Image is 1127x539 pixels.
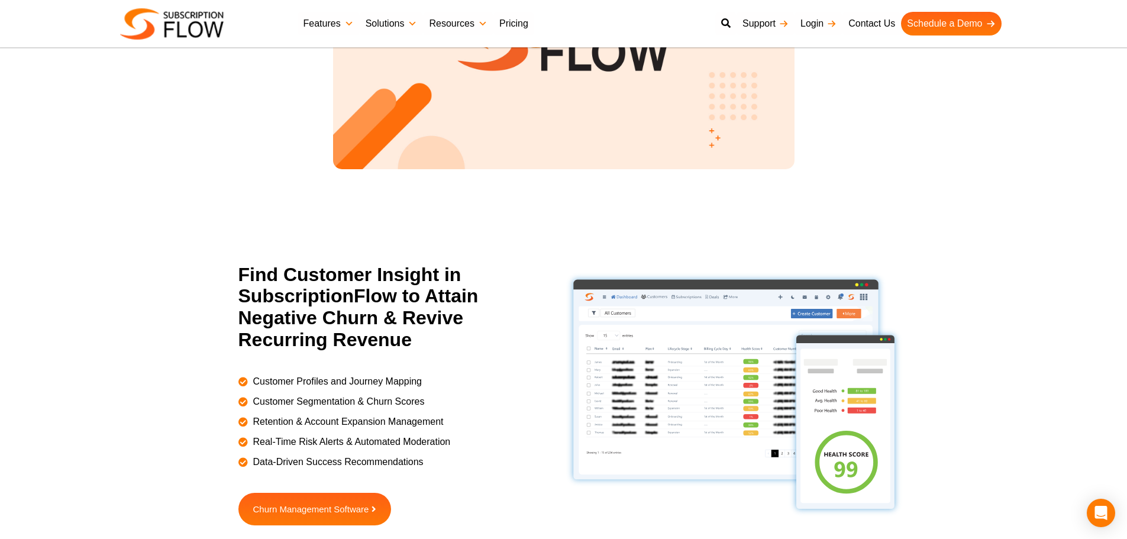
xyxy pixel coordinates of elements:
[250,435,451,449] span: Real-Time Risk Alerts & Automated Moderation
[842,12,901,35] a: Contact Us
[1087,499,1115,527] div: Open Intercom Messenger
[250,375,422,389] span: Customer Profiles and Journey Mapping
[535,18,595,78] div: Play Video about SubscriptionFlow-Video
[250,395,425,409] span: Customer Segmentation & Churn Scores
[238,264,546,351] h2: Find Customer Insight in SubscriptionFlow to Attain Negative Churn & Revive Recurring Revenue
[250,415,444,429] span: Retention & Account Expansion Management
[253,505,369,514] span: Churn Management Software
[901,12,1001,35] a: Schedule a Demo
[737,12,795,35] a: Support
[120,8,224,40] img: Subscriptionflow
[493,12,534,35] a: Pricing
[795,12,842,35] a: Login
[238,493,392,525] a: Churn Management Software
[298,12,360,35] a: Features
[564,270,904,518] img: Customer-Health-Score
[360,12,424,35] a: Solutions
[423,12,493,35] a: Resources
[250,455,424,469] span: Data-Driven Success Recommendations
